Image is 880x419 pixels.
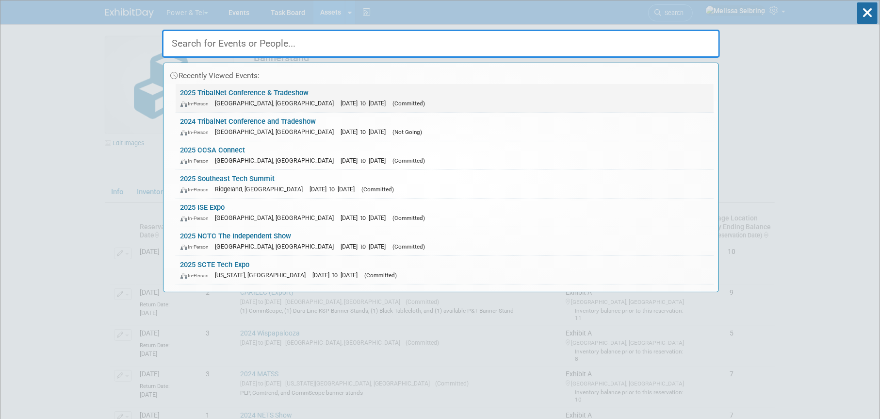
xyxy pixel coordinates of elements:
[393,129,423,135] span: (Not Going)
[176,227,714,255] a: 2025 NCTC The Independent Show In-Person [GEOGRAPHIC_DATA], [GEOGRAPHIC_DATA] [DATE] to [DATE] (C...
[162,30,720,58] input: Search for Events or People...
[393,100,425,107] span: (Committed)
[180,186,213,193] span: In-Person
[365,272,397,279] span: (Committed)
[180,101,213,107] span: In-Person
[341,243,391,250] span: [DATE] to [DATE]
[176,141,714,169] a: 2025 CCSA Connect In-Person [GEOGRAPHIC_DATA], [GEOGRAPHIC_DATA] [DATE] to [DATE] (Committed)
[393,157,425,164] span: (Committed)
[215,128,339,135] span: [GEOGRAPHIC_DATA], [GEOGRAPHIC_DATA]
[215,100,339,107] span: [GEOGRAPHIC_DATA], [GEOGRAPHIC_DATA]
[215,243,339,250] span: [GEOGRAPHIC_DATA], [GEOGRAPHIC_DATA]
[310,185,360,193] span: [DATE] to [DATE]
[215,185,308,193] span: Ridgeland, [GEOGRAPHIC_DATA]
[180,129,213,135] span: In-Person
[180,215,213,221] span: In-Person
[180,244,213,250] span: In-Person
[362,186,394,193] span: (Committed)
[176,170,714,198] a: 2025 Southeast Tech Summit In-Person Ridgeland, [GEOGRAPHIC_DATA] [DATE] to [DATE] (Committed)
[168,63,714,84] div: Recently Viewed Events:
[341,128,391,135] span: [DATE] to [DATE]
[215,271,311,279] span: [US_STATE], [GEOGRAPHIC_DATA]
[176,84,714,112] a: 2025 TribalNet Conference & Tradeshow In-Person [GEOGRAPHIC_DATA], [GEOGRAPHIC_DATA] [DATE] to [D...
[215,157,339,164] span: [GEOGRAPHIC_DATA], [GEOGRAPHIC_DATA]
[176,113,714,141] a: 2024 TribalNet Conference and Tradeshow In-Person [GEOGRAPHIC_DATA], [GEOGRAPHIC_DATA] [DATE] to ...
[393,215,425,221] span: (Committed)
[180,272,213,279] span: In-Person
[215,214,339,221] span: [GEOGRAPHIC_DATA], [GEOGRAPHIC_DATA]
[313,271,363,279] span: [DATE] to [DATE]
[341,100,391,107] span: [DATE] to [DATE]
[393,243,425,250] span: (Committed)
[180,158,213,164] span: In-Person
[341,157,391,164] span: [DATE] to [DATE]
[341,214,391,221] span: [DATE] to [DATE]
[176,256,714,284] a: 2025 SCTE Tech Expo In-Person [US_STATE], [GEOGRAPHIC_DATA] [DATE] to [DATE] (Committed)
[176,199,714,227] a: 2025 ISE Expo In-Person [GEOGRAPHIC_DATA], [GEOGRAPHIC_DATA] [DATE] to [DATE] (Committed)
